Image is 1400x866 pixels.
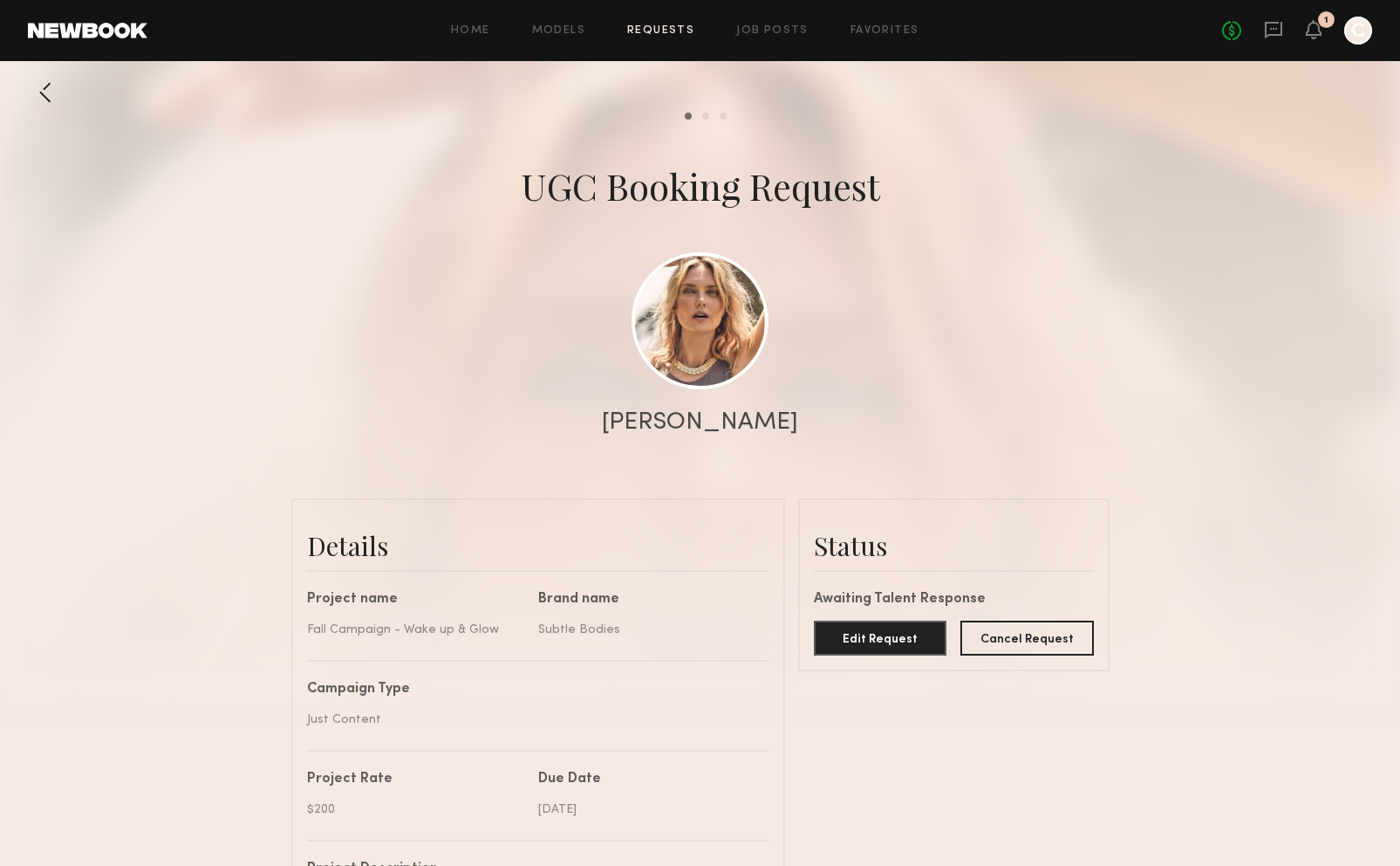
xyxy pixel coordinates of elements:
[736,25,809,37] a: Job Posts
[538,801,756,819] div: [DATE]
[602,410,798,435] div: [PERSON_NAME]
[850,25,919,37] a: Favorites
[1344,17,1372,45] a: C
[307,801,525,819] div: $200
[451,25,490,37] a: Home
[307,621,525,639] div: Fall Campaign - Wake up & Glow
[307,683,756,697] div: Campaign Type
[307,773,525,787] div: Project Rate
[960,621,1094,656] button: Cancel Request
[307,528,769,563] div: Details
[538,593,756,607] div: Brand name
[307,711,756,729] div: Just Content
[814,528,1094,563] div: Status
[1324,16,1328,25] div: 1
[532,25,585,37] a: Models
[814,593,1094,607] div: Awaiting Talent Response
[307,593,525,607] div: Project name
[538,621,756,639] div: Subtle Bodies
[814,621,947,656] button: Edit Request
[538,773,756,787] div: Due Date
[521,162,880,210] div: UGC Booking Request
[627,25,694,37] a: Requests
